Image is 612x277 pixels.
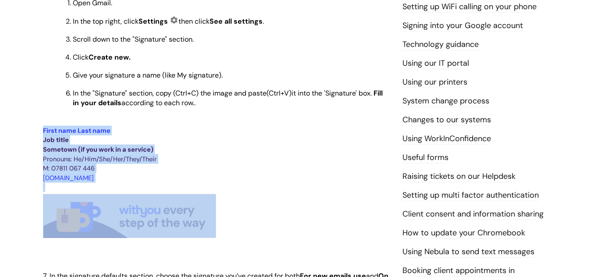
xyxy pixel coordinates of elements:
[402,133,491,145] a: Using WorkInConfidence
[43,174,94,182] span: [DOMAIN_NAME]
[210,17,263,26] span: See all settings
[402,171,516,182] a: Raising tickets on our Helpdesk
[73,89,383,107] span: In the "Signature" section, c according to each row..
[43,233,216,239] a: WithYou email signature image
[73,17,170,26] span: In the top right, click
[43,135,69,144] span: Job title
[402,96,489,107] a: System change process
[139,17,168,26] strong: Settings
[178,17,210,26] span: then click
[402,152,448,163] a: Useful forms
[89,53,131,62] span: Create new.
[43,155,157,163] span: Pronouns: He/Him/She/Her/They/Their
[43,164,95,173] span: M: 07811 067 446
[73,53,89,62] span: Click
[73,35,194,44] span: Scroll down to the "Signature" section.
[170,16,178,25] img: Settings
[402,190,539,201] a: Setting up multi factor authentication
[292,89,372,98] span: it into the 'Signature' box.
[402,39,479,50] a: Technology guidance
[402,246,534,258] a: Using Nebula to send text messages
[402,1,537,13] a: Setting up WiFi calling on your phone
[402,20,523,32] a: Signing into your Google account
[43,194,216,240] img: WithYou email signature image
[73,89,383,107] strong: Fill in your details
[267,89,292,98] span: (Ctrl+V)
[402,114,491,126] a: Changes to our systems
[402,209,544,220] a: Client consent and information sharing
[43,126,110,135] span: First name Last name
[43,145,153,154] span: Sometown (if you work in a service)
[263,17,264,26] span: .
[402,227,525,239] a: How to update your Chromebook
[402,77,467,88] a: Using our printers
[160,89,267,98] span: opy (Ctrl+C) the image and paste
[73,71,223,80] span: Give your signature a name (like My signature).
[402,58,469,69] a: Using our IT portal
